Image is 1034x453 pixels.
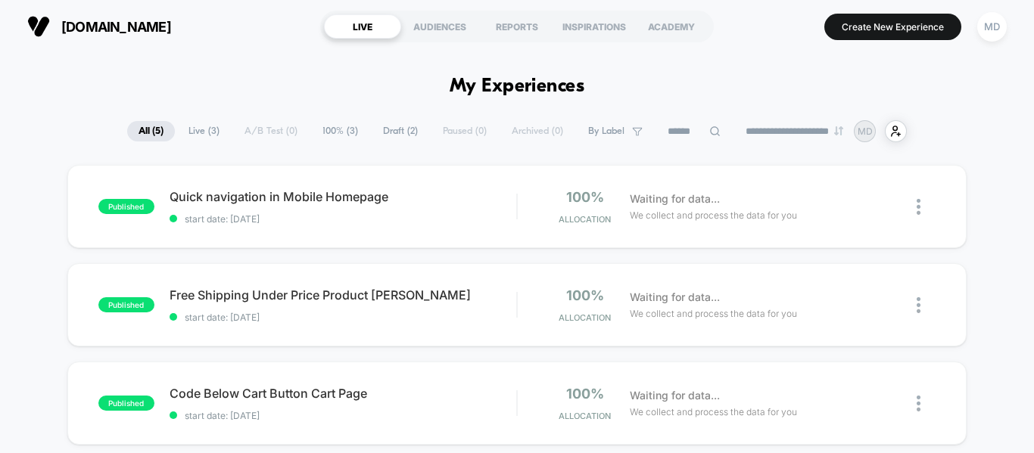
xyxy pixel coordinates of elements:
[559,411,611,421] span: Allocation
[311,121,369,141] span: 100% ( 3 )
[98,297,154,312] span: published
[450,76,585,98] h1: My Experiences
[630,208,797,222] span: We collect and process the data for you
[23,14,176,39] button: [DOMAIN_NAME]
[559,214,611,225] span: Allocation
[556,14,633,39] div: INSPIRATIONS
[372,121,429,141] span: Draft ( 2 )
[177,121,231,141] span: Live ( 3 )
[170,312,516,323] span: start date: [DATE]
[170,287,516,303] span: Free Shipping Under Price Product [PERSON_NAME]
[566,386,604,402] span: 100%
[566,189,604,205] span: 100%
[566,287,604,303] span: 100%
[401,14,478,39] div: AUDIENCES
[630,405,797,419] span: We collect and process the data for you
[630,191,720,207] span: Waiting for data...
[478,14,556,39] div: REPORTS
[170,410,516,421] span: start date: [DATE]
[559,312,611,323] span: Allocation
[973,11,1011,42] button: MD
[170,386,516,401] span: Code Below Cart Button Cart Page
[917,297,920,313] img: close
[917,199,920,215] img: close
[324,14,401,39] div: LIVE
[633,14,710,39] div: ACADEMY
[170,189,516,204] span: Quick navigation in Mobile Homepage
[824,14,961,40] button: Create New Experience
[630,306,797,321] span: We collect and process the data for you
[630,289,720,306] span: Waiting for data...
[98,396,154,411] span: published
[917,396,920,411] img: close
[834,126,843,135] img: end
[170,213,516,225] span: start date: [DATE]
[977,12,1007,42] div: MD
[630,387,720,404] span: Waiting for data...
[98,199,154,214] span: published
[27,15,50,38] img: Visually logo
[127,121,175,141] span: All ( 5 )
[588,126,624,137] span: By Label
[858,126,873,137] p: MD
[61,19,171,35] span: [DOMAIN_NAME]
